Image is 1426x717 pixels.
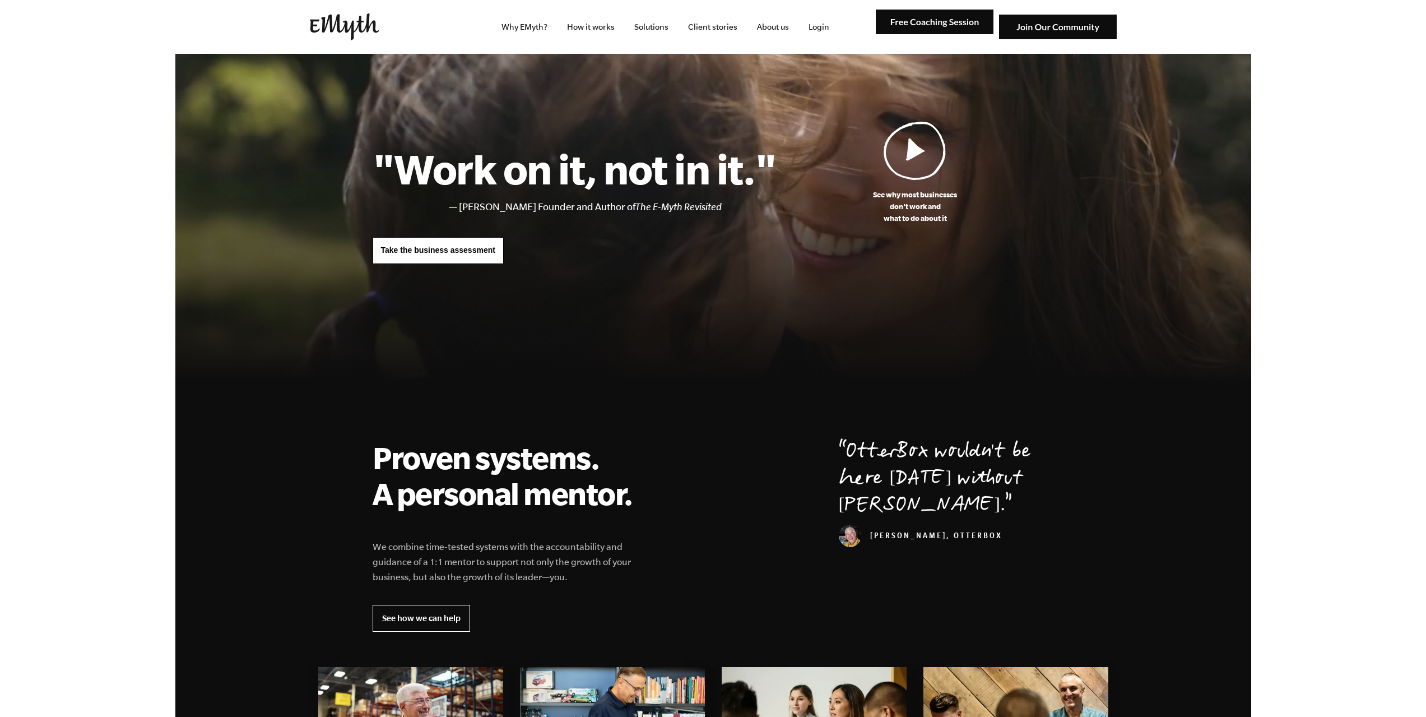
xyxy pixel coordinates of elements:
h1: "Work on it, not in it." [373,144,777,193]
img: Free Coaching Session [876,10,993,35]
img: Play Video [884,121,946,180]
a: See how we can help [373,605,470,632]
iframe: Chat Widget [1370,663,1426,717]
a: Take the business assessment [373,237,504,264]
cite: [PERSON_NAME], OtterBox [839,533,1002,542]
p: OtterBox wouldn't be here [DATE] without [PERSON_NAME]. [839,440,1054,520]
h2: Proven systems. A personal mentor. [373,440,646,511]
p: We combine time-tested systems with the accountability and guidance of a 1:1 mentor to support no... [373,539,646,585]
img: EMyth [310,13,379,40]
li: [PERSON_NAME] Founder and Author of [459,199,777,215]
i: The E-Myth Revisited [635,201,722,212]
a: See why most businessesdon't work andwhat to do about it [777,121,1054,224]
img: Join Our Community [999,15,1117,40]
span: Take the business assessment [381,246,495,255]
p: See why most businesses don't work and what to do about it [777,189,1054,224]
img: Curt Richardson, OtterBox [839,525,861,547]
